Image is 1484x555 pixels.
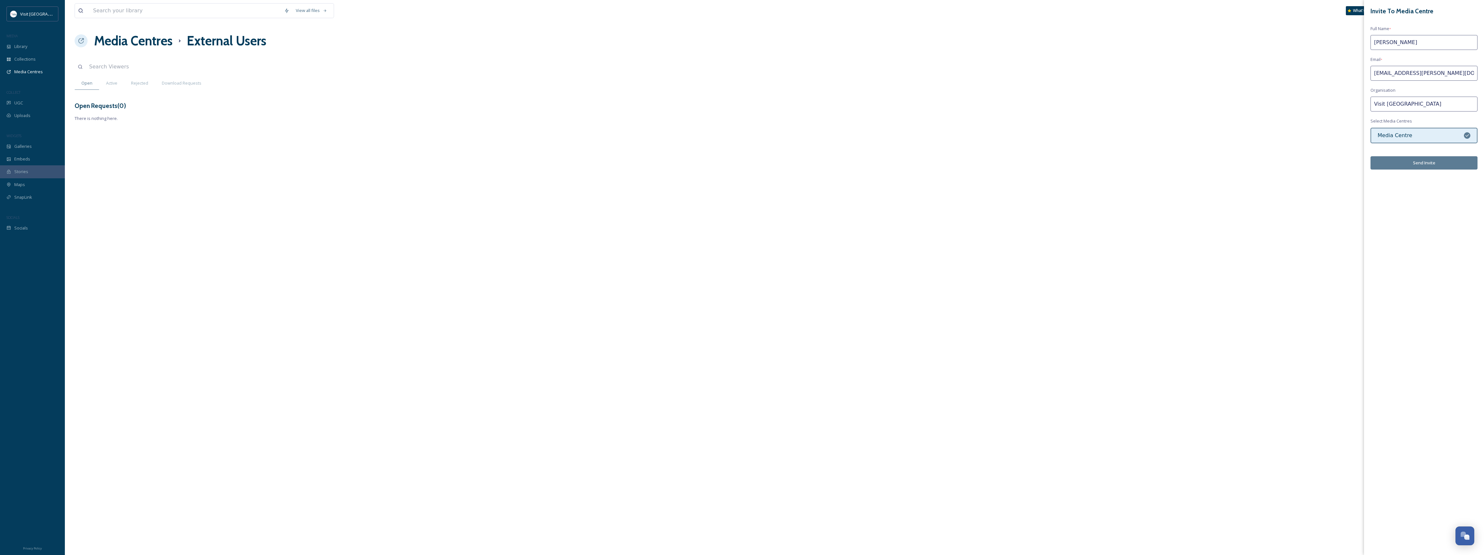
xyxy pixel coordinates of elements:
span: Maps [14,182,25,188]
span: Full Name [1370,26,1391,32]
span: Socials [14,225,28,231]
input: Enter their email [1370,66,1478,81]
button: Send Invite [1370,156,1478,170]
input: Search your library [90,4,281,18]
a: Privacy Policy [23,544,42,552]
a: What's New [1346,6,1378,15]
span: MEDIA [6,33,18,38]
span: Email [1370,56,1382,63]
span: Uploads [14,112,30,119]
span: WIDGETS [6,133,21,138]
a: View all files [293,4,330,17]
span: Download Requests [162,80,201,86]
h3: Invite To Media Centre [1370,6,1478,16]
span: Active [106,80,117,86]
span: Embeds [14,156,30,162]
div: Media Centre [1370,128,1478,143]
h1: External Users [187,31,266,51]
span: Collections [14,56,36,62]
img: 1680077135441.jpeg [10,11,17,17]
span: Library [14,43,27,50]
span: UGC [14,100,23,106]
span: Stories [14,169,28,175]
span: COLLECT [6,90,20,95]
span: There is nothing here. [75,115,1474,122]
button: Open Chat [1455,526,1474,545]
span: Select Media Centres [1370,118,1412,124]
span: Rejected [131,80,148,86]
span: SnapLink [14,194,32,200]
h3: Open Requests ( 0 ) [75,101,126,111]
span: Galleries [14,143,32,149]
span: SOCIALS [6,215,19,220]
span: Privacy Policy [23,546,42,550]
input: Search Viewers [86,60,237,74]
span: Media Centres [14,69,43,75]
span: Visit [GEOGRAPHIC_DATA] [20,11,70,17]
a: Media Centres [94,31,173,51]
input: Enter full name [1370,35,1478,50]
span: Open [81,80,92,86]
span: Organisation [1370,87,1395,93]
